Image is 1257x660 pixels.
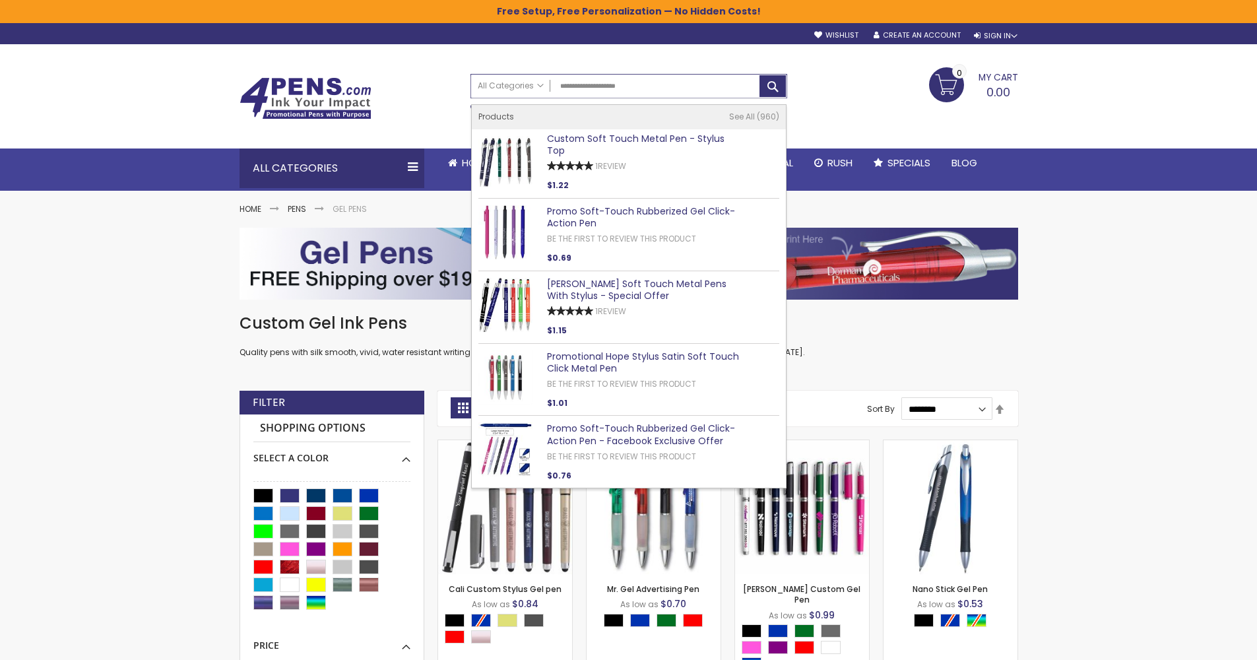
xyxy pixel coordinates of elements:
[478,205,532,259] img: Promo Soft-Touch Rubberized Gel Click-Action Pen
[253,442,410,465] div: Select A Color
[547,397,567,409] span: $1.01
[547,161,593,170] div: 100%
[598,306,626,317] span: Review
[547,325,567,336] span: $1.15
[794,624,814,638] div: Green
[478,350,532,405] img: Promotional Hope Stylus Satin Soft Touch Click Metal Pen
[547,233,696,244] a: Be the first to review this product
[630,614,650,627] div: Blue
[547,132,725,158] a: Custom Soft Touch Metal Pen - Stylus Top
[598,160,626,172] span: Review
[729,112,779,122] a: See All 960
[240,313,1018,358] div: Quality pens with silk smooth, vivid, water resistant writing ink ideal for your most valued cust...
[547,306,593,315] div: 100%
[253,630,410,652] div: Price
[657,614,676,627] div: Green
[914,614,934,627] div: Black
[814,30,858,40] a: Wishlist
[867,403,895,414] label: Sort By
[884,440,1017,574] img: Nano Stick Gel Pen
[449,583,562,595] a: Cali Custom Stylus Gel pen
[478,81,544,91] span: All Categories
[445,614,572,647] div: Select A Color
[462,156,489,170] span: Home
[914,614,993,630] div: Select A Color
[917,599,955,610] span: As low as
[794,641,814,654] div: Red
[768,641,788,654] div: Purple
[974,31,1017,41] div: Sign In
[498,614,517,627] div: Gold
[683,614,703,627] div: Red
[604,614,624,627] div: Black
[437,148,500,178] a: Home
[240,228,1018,299] img: Gel Pens
[524,614,544,627] div: Gunmetal
[941,148,988,178] a: Blog
[438,440,572,574] img: Cali Custom Stylus Gel pen
[913,583,988,595] a: Nano Stick Gel Pen
[757,111,779,122] span: 960
[607,583,699,595] a: Mr. Gel Advertising Pen
[478,422,532,477] img: Promo Soft-Touch Rubberized Gel Click-Action Pen - Facebook Exclusive Offer
[986,84,1010,100] span: 0.00
[288,203,306,214] a: Pens
[595,306,626,317] a: 1Review
[547,180,569,191] span: $1.22
[438,440,572,451] a: Cali Custom Stylus Gel pen
[821,641,841,654] div: White
[957,67,962,79] span: 0
[478,111,514,122] span: Products
[547,470,571,481] span: $0.76
[887,156,930,170] span: Specials
[821,624,841,638] div: Grey
[951,156,977,170] span: Blog
[729,111,755,122] span: See All
[809,609,835,622] span: $0.99
[253,414,410,443] strong: Shopping Options
[735,440,869,451] a: Earl Custom Gel Pen
[333,203,367,214] strong: Gel Pens
[661,597,686,610] span: $0.70
[735,440,869,574] img: Earl Custom Gel Pen
[676,98,787,125] div: Free shipping on pen orders over $199
[240,313,1018,334] h1: Custom Gel Ink Pens
[827,156,853,170] span: Rush
[957,597,983,610] span: $0.53
[804,148,863,178] a: Rush
[863,148,941,178] a: Specials
[445,614,465,627] div: Black
[471,630,491,643] div: Rose Gold
[547,350,739,376] a: Promotional Hope Stylus Satin Soft Touch Click Metal Pen
[445,630,465,643] div: Red
[768,624,788,638] div: Blue
[595,160,626,172] a: 1Review
[512,597,538,610] span: $0.84
[604,614,709,630] div: Select A Color
[547,252,571,263] span: $0.69
[884,440,1017,451] a: Nano Stick Gel Pen
[478,133,532,187] img: Custom Soft Touch Metal Pen - Stylus Top
[547,451,696,462] a: Be the first to review this product
[547,205,735,230] a: Promo Soft-Touch Rubberized Gel Click-Action Pen
[620,599,659,610] span: As low as
[547,422,735,447] a: Promo Soft-Touch Rubberized Gel Click-Action Pen - Facebook Exclusive Offer
[587,440,721,574] img: Mr. Gel Advertising pen
[240,77,371,119] img: 4Pens Custom Pens and Promotional Products
[547,378,696,389] a: Be the first to review this product
[742,641,761,654] div: Pink
[769,610,807,621] span: As low as
[253,395,285,410] strong: Filter
[478,278,532,332] img: Celeste Soft Touch Metal Pens With Stylus - Special Offer
[240,148,424,188] div: All Categories
[929,67,1018,100] a: 0.00 0
[472,599,510,610] span: As low as
[240,203,261,214] a: Home
[874,30,961,40] a: Create an Account
[547,277,726,303] a: [PERSON_NAME] Soft Touch Metal Pens With Stylus - Special Offer
[471,75,550,96] a: All Categories
[742,624,761,638] div: Black
[451,397,476,418] strong: Grid
[743,583,860,605] a: [PERSON_NAME] Custom Gel Pen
